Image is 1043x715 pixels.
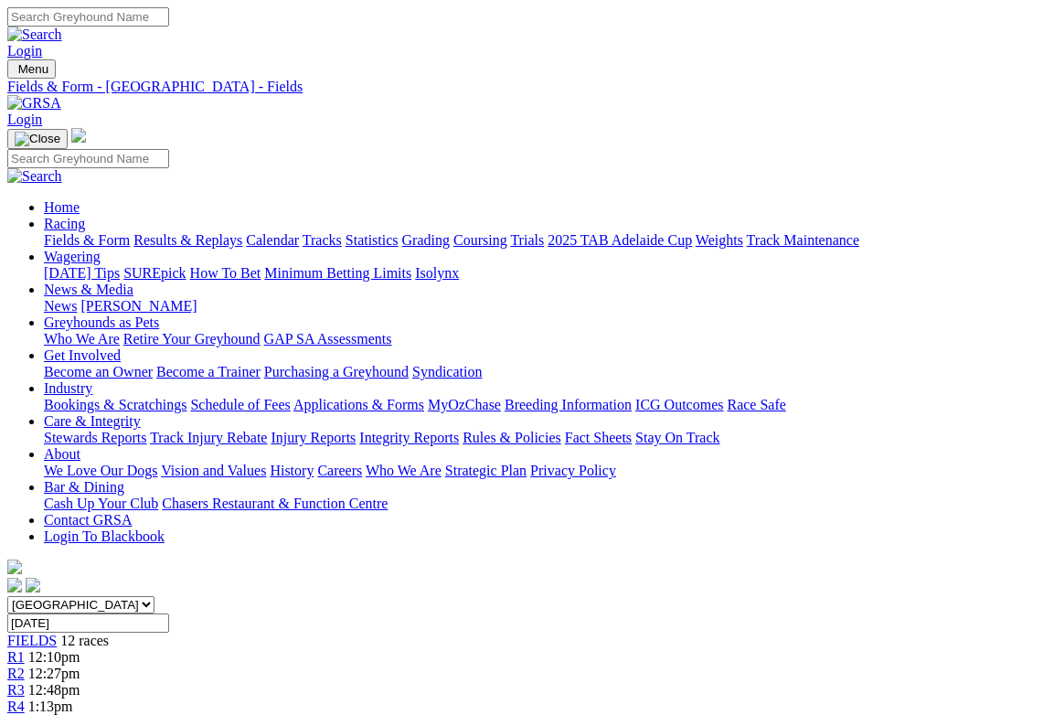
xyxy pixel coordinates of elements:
[727,397,785,412] a: Race Safe
[44,232,1036,249] div: Racing
[7,168,62,185] img: Search
[264,364,409,379] a: Purchasing a Greyhound
[44,315,159,330] a: Greyhounds as Pets
[44,331,1036,347] div: Greyhounds as Pets
[7,699,25,714] a: R4
[7,666,25,681] a: R2
[44,216,85,231] a: Racing
[696,232,743,248] a: Weights
[44,413,141,429] a: Care & Integrity
[246,232,299,248] a: Calendar
[123,265,186,281] a: SUREpick
[293,397,424,412] a: Applications & Forms
[7,59,56,79] button: Toggle navigation
[346,232,399,248] a: Statistics
[453,232,507,248] a: Coursing
[26,578,40,592] img: twitter.svg
[565,430,632,445] a: Fact Sheets
[71,128,86,143] img: logo-grsa-white.png
[264,331,392,347] a: GAP SA Assessments
[366,463,442,478] a: Who We Are
[44,364,1036,380] div: Get Involved
[7,112,42,127] a: Login
[44,496,158,511] a: Cash Up Your Club
[44,232,130,248] a: Fields & Form
[161,463,266,478] a: Vision and Values
[44,528,165,544] a: Login To Blackbook
[7,682,25,698] a: R3
[44,298,77,314] a: News
[123,331,261,347] a: Retire Your Greyhound
[44,446,80,462] a: About
[28,666,80,681] span: 12:27pm
[264,265,411,281] a: Minimum Betting Limits
[44,199,80,215] a: Home
[747,232,859,248] a: Track Maintenance
[7,95,61,112] img: GRSA
[7,149,169,168] input: Search
[44,249,101,264] a: Wagering
[162,496,388,511] a: Chasers Restaurant & Function Centre
[510,232,544,248] a: Trials
[44,265,1036,282] div: Wagering
[271,430,356,445] a: Injury Reports
[7,649,25,665] a: R1
[44,463,1036,479] div: About
[44,282,133,297] a: News & Media
[7,560,22,574] img: logo-grsa-white.png
[44,496,1036,512] div: Bar & Dining
[44,265,120,281] a: [DATE] Tips
[156,364,261,379] a: Become a Trainer
[15,132,60,146] img: Close
[28,649,80,665] span: 12:10pm
[7,7,169,27] input: Search
[303,232,342,248] a: Tracks
[44,463,157,478] a: We Love Our Dogs
[7,633,57,648] a: FIELDS
[60,633,109,648] span: 12 races
[7,578,22,592] img: facebook.svg
[44,397,186,412] a: Bookings & Scratchings
[402,232,450,248] a: Grading
[44,479,124,495] a: Bar & Dining
[7,614,169,633] input: Select date
[317,463,362,478] a: Careers
[445,463,527,478] a: Strategic Plan
[7,79,1036,95] a: Fields & Form - [GEOGRAPHIC_DATA] - Fields
[44,430,1036,446] div: Care & Integrity
[270,463,314,478] a: History
[359,430,459,445] a: Integrity Reports
[80,298,197,314] a: [PERSON_NAME]
[7,27,62,43] img: Search
[190,265,261,281] a: How To Bet
[635,397,723,412] a: ICG Outcomes
[44,298,1036,315] div: News & Media
[635,430,719,445] a: Stay On Track
[28,682,80,698] span: 12:48pm
[415,265,459,281] a: Isolynx
[44,331,120,347] a: Who We Are
[548,232,692,248] a: 2025 TAB Adelaide Cup
[7,43,42,59] a: Login
[428,397,501,412] a: MyOzChase
[530,463,616,478] a: Privacy Policy
[44,512,132,528] a: Contact GRSA
[7,129,68,149] button: Toggle navigation
[44,364,153,379] a: Become an Owner
[44,347,121,363] a: Get Involved
[412,364,482,379] a: Syndication
[133,232,242,248] a: Results & Replays
[44,380,92,396] a: Industry
[28,699,73,714] span: 1:13pm
[18,62,48,76] span: Menu
[150,430,267,445] a: Track Injury Rebate
[44,430,146,445] a: Stewards Reports
[463,430,561,445] a: Rules & Policies
[505,397,632,412] a: Breeding Information
[44,397,1036,413] div: Industry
